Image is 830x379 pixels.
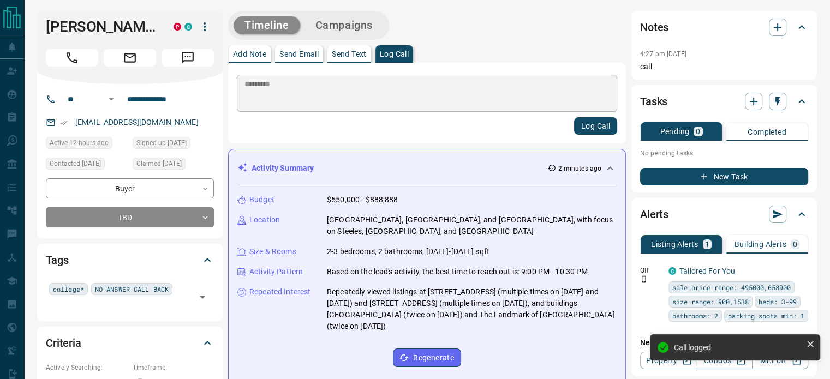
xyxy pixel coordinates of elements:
[46,18,157,35] h1: [PERSON_NAME]
[640,50,686,58] p: 4:27 pm [DATE]
[705,240,709,248] p: 1
[46,247,214,273] div: Tags
[640,201,808,227] div: Alerts
[640,93,667,110] h2: Tasks
[672,282,791,293] span: sale price range: 495000,658900
[327,194,398,206] p: $550,000 - $888,888
[249,246,296,257] p: Size & Rooms
[327,214,617,237] p: [GEOGRAPHIC_DATA], [GEOGRAPHIC_DATA], and [GEOGRAPHIC_DATA], with focus on Steeles, [GEOGRAPHIC_D...
[793,240,797,248] p: 0
[136,137,187,148] span: Signed up [DATE]
[133,363,214,372] p: Timeframe:
[380,50,409,58] p: Log Call
[279,50,319,58] p: Send Email
[46,334,81,352] h2: Criteria
[640,266,662,275] p: Off
[174,23,181,31] div: property.ca
[660,128,689,135] p: Pending
[249,214,280,226] p: Location
[50,137,109,148] span: Active 12 hours ago
[640,337,808,348] p: New Alert:
[237,158,617,178] div: Activity Summary2 minutes ago
[672,310,718,321] span: bathrooms: 2
[46,158,127,173] div: Mon Oct 06 2025
[249,266,303,278] p: Activity Pattern
[640,145,808,161] p: No pending tasks
[195,290,210,305] button: Open
[640,14,808,40] div: Notes
[748,128,786,136] p: Completed
[46,137,127,152] div: Tue Oct 14 2025
[133,137,214,152] div: Mon Oct 06 2025
[327,246,489,257] p: 2-3 bedrooms, 2 bathrooms, [DATE]-[DATE] sqft
[393,348,461,367] button: Regenerate
[252,163,314,174] p: Activity Summary
[640,61,808,73] p: call
[46,330,214,356] div: Criteria
[640,168,808,185] button: New Task
[640,352,696,369] a: Property
[249,286,310,298] p: Repeated Interest
[668,267,676,275] div: condos.ca
[46,363,127,372] p: Actively Searching:
[234,16,300,34] button: Timeline
[640,19,668,36] h2: Notes
[53,284,84,294] span: college*
[640,275,648,283] svg: Push Notification Only
[184,23,192,31] div: condos.ca
[95,284,169,294] span: NO ANSWER CALL BACK
[674,343,802,352] div: Call logged
[136,158,182,169] span: Claimed [DATE]
[759,296,797,307] span: beds: 3-99
[75,118,199,127] a: [EMAIL_ADDRESS][DOMAIN_NAME]
[46,207,214,227] div: TBD
[233,50,266,58] p: Add Note
[640,88,808,115] div: Tasks
[574,117,617,135] button: Log Call
[46,178,214,198] div: Buyer
[332,50,367,58] p: Send Text
[672,296,749,307] span: size range: 900,1538
[46,251,68,269] h2: Tags
[304,16,384,34] button: Campaigns
[558,164,601,173] p: 2 minutes ago
[50,158,101,169] span: Contacted [DATE]
[327,266,588,278] p: Based on the lead's activity, the best time to reach out is: 9:00 PM - 10:30 PM
[60,119,68,127] svg: Email Verified
[651,240,698,248] p: Listing Alerts
[133,158,214,173] div: Mon Oct 06 2025
[696,128,700,135] p: 0
[249,194,274,206] p: Budget
[679,267,735,275] a: Tailored For You
[327,286,617,332] p: Repeatedly viewed listings at [STREET_ADDRESS] (multiple times on [DATE] and [DATE]) and [STREET_...
[104,49,156,67] span: Email
[162,49,214,67] span: Message
[46,49,98,67] span: Call
[105,93,118,106] button: Open
[640,206,668,223] h2: Alerts
[728,310,804,321] span: parking spots min: 1
[735,240,786,248] p: Building Alerts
